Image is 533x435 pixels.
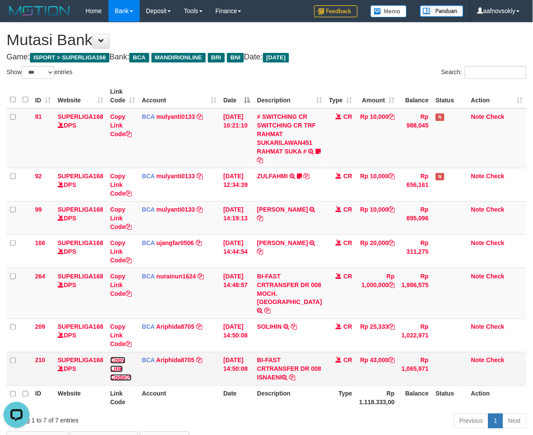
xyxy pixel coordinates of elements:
span: BNI [227,53,244,62]
a: Ariphida8705 [156,324,194,330]
label: Show entries [7,66,72,79]
th: Date: activate to sort column descending [220,84,254,108]
a: [PERSON_NAME] [257,206,308,213]
span: BCA [129,53,149,62]
span: 209 [35,324,45,330]
span: MANDIRIONLINE [151,53,206,62]
td: Rp 311,275 [398,235,432,268]
a: Note [471,206,485,213]
a: Next [503,414,526,428]
a: Note [471,173,485,180]
a: Check [487,357,505,364]
a: ZULFAHMI [257,173,288,180]
a: SOLIHIN [257,324,282,330]
img: MOTION_logo.png [7,4,72,17]
span: BCA [142,239,155,246]
a: Copy Link Code [110,113,132,137]
a: Copy BI-FAST CRTRANSFER DR 008 ISNAENI to clipboard [289,374,295,381]
td: Rp 895,096 [398,201,432,235]
td: DPS [54,352,107,386]
a: Copy mulyanti0133 to clipboard [197,113,203,120]
div: Showing 1 to 7 of 7 entries [7,413,216,425]
a: [PERSON_NAME] [257,239,308,246]
h1: Mutasi Bank [7,31,526,49]
span: 92 [35,173,42,180]
td: [DATE] 14:44:54 [220,235,254,268]
a: Copy Link Code [110,324,132,348]
th: Status [432,84,468,108]
span: CR [344,324,352,330]
td: DPS [54,108,107,168]
th: Action [468,386,526,410]
a: Copy mulyanti0133 to clipboard [197,206,203,213]
img: Button%20Memo.svg [371,5,407,17]
a: Copy Rp 10,000 to clipboard [389,206,395,213]
span: CR [344,357,352,364]
td: Rp 43,000 [356,352,398,386]
span: BCA [142,273,155,280]
td: Rp 25,333 [356,319,398,352]
a: ujangfar0506 [157,239,194,246]
td: [DATE] 14:19:13 [220,201,254,235]
a: Copy ujangfar0506 to clipboard [196,239,202,246]
td: Rp 988,045 [398,108,432,168]
a: Check [487,239,505,246]
td: [DATE] 14:50:08 [220,352,254,386]
a: Copy Link Code [110,357,132,381]
a: Copy Rp 20,000 to clipboard [389,239,395,246]
a: Copy Link Code [110,173,132,197]
a: Check [487,206,505,213]
th: Type: activate to sort column ascending [326,84,356,108]
a: mulyanti0133 [157,173,195,180]
td: BI-FAST CRTRANSFER DR 008 ISNAENI [254,352,326,386]
a: Check [487,113,505,120]
a: Copy mulyanti0133 to clipboard [197,173,203,180]
th: Type [326,386,356,410]
a: Copy Link Code [110,239,132,264]
a: mulyanti0133 [157,206,195,213]
th: Amount: activate to sort column ascending [356,84,398,108]
a: Copy Rp 10,000 to clipboard [389,113,395,120]
th: ID [32,386,54,410]
td: DPS [54,201,107,235]
span: ISPORT > SUPERLIGA168 [30,53,109,62]
td: Rp 1,065,971 [398,352,432,386]
td: Rp 10,000 [356,108,398,168]
span: BCA [142,173,155,180]
span: BCA [142,206,155,213]
a: nurainun1624 [157,273,196,280]
td: Rp 656,161 [398,168,432,201]
th: Account [138,386,220,410]
a: Copy MUHAMMAD REZA to clipboard [257,215,263,222]
td: Rp 1,022,971 [398,319,432,352]
th: Description: activate to sort column ascending [254,84,326,108]
a: Check [487,273,505,280]
select: Showentries [22,66,54,79]
span: [DATE] [263,53,290,62]
img: panduan.png [420,5,464,17]
span: 264 [35,273,45,280]
th: Balance [398,386,432,410]
span: BRI [208,53,225,62]
th: Status [432,386,468,410]
input: Search: [465,66,526,79]
a: Note [471,357,485,364]
th: Website: activate to sort column ascending [54,84,107,108]
a: Copy Link Code [110,273,132,297]
td: Rp 10,000 [356,201,398,235]
td: [DATE] 14:50:08 [220,319,254,352]
td: [DATE] 12:34:39 [220,168,254,201]
a: Copy Rp 43,000 to clipboard [389,357,395,364]
td: Rp 10,000 [356,168,398,201]
td: DPS [54,319,107,352]
span: BCA [142,113,155,120]
span: 166 [35,239,45,246]
td: DPS [54,268,107,319]
td: [DATE] 10:21:10 [220,108,254,168]
span: CR [344,113,352,120]
a: Copy nurainun1624 to clipboard [198,273,204,280]
th: Date [220,386,254,410]
th: ID: activate to sort column ascending [32,84,54,108]
a: Copy Ariphida8705 to clipboard [196,324,202,330]
button: Open LiveChat chat widget [3,3,30,29]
